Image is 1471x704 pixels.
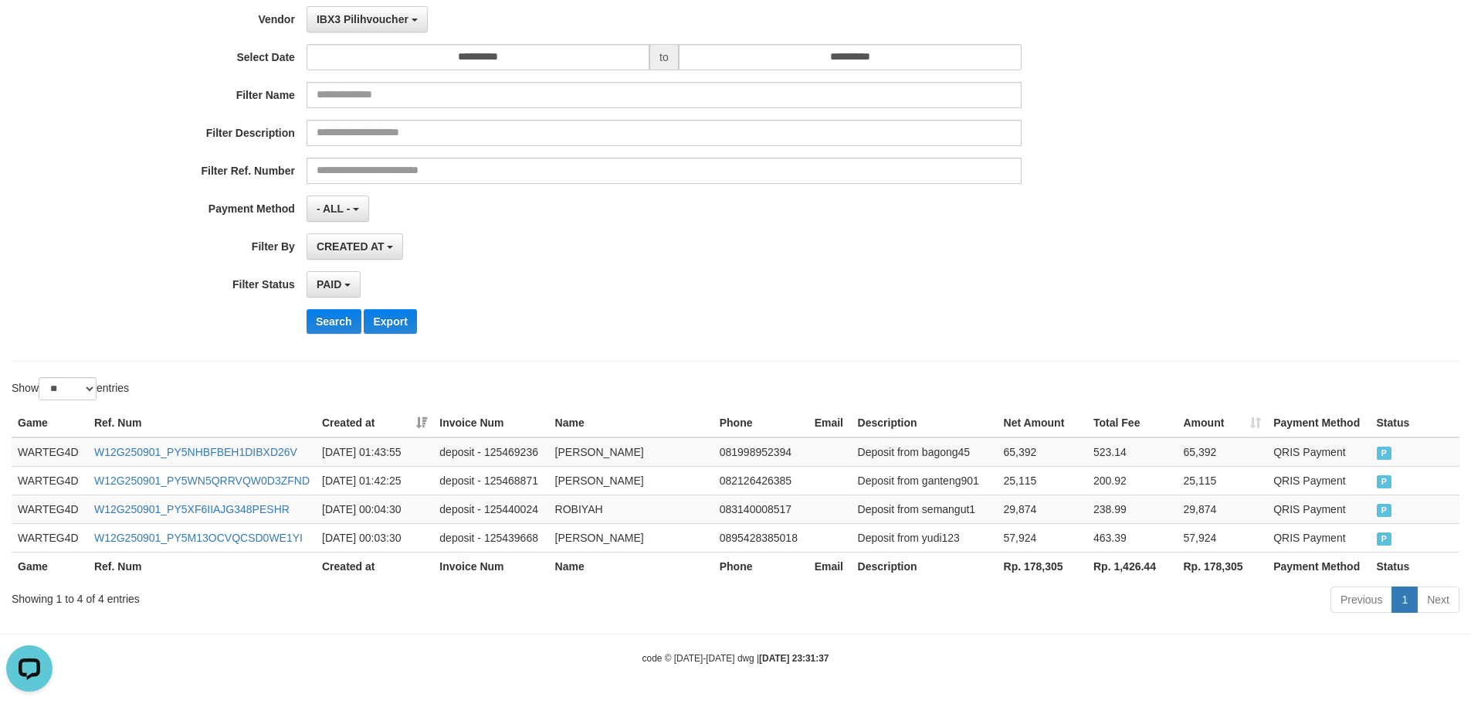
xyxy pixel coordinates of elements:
[1177,552,1267,580] th: Rp. 178,305
[1267,409,1370,437] th: Payment Method
[998,552,1087,580] th: Rp. 178,305
[713,523,808,552] td: 0895428385018
[307,6,428,32] button: IBX3 Pilihvoucher
[94,446,297,458] a: W12G250901_PY5NHBFBEH1DIBXD26V
[1267,466,1370,495] td: QRIS Payment
[317,278,341,291] span: PAID
[713,466,808,495] td: 082126426385
[307,233,404,260] button: CREATED AT
[549,523,713,552] td: [PERSON_NAME]
[1377,447,1392,460] span: PAID
[549,466,713,495] td: [PERSON_NAME]
[1087,409,1177,437] th: Total Fee
[1371,552,1459,580] th: Status
[852,552,998,580] th: Description
[852,523,998,552] td: Deposit from yudi123
[1177,466,1267,495] td: 25,115
[316,552,433,580] th: Created at
[852,495,998,523] td: Deposit from semangut1
[549,552,713,580] th: Name
[12,377,129,400] label: Show entries
[1087,523,1177,552] td: 463.39
[1377,475,1392,488] span: PAID
[1267,523,1370,552] td: QRIS Payment
[88,552,316,580] th: Ref. Num
[94,474,310,487] a: W12G250901_PY5WN5QRRVQW0D3ZFND
[1177,437,1267,467] td: 65,392
[642,653,829,664] small: code © [DATE]-[DATE] dwg |
[852,466,998,495] td: Deposit from ganteng901
[12,523,88,552] td: WARTEG4D
[549,437,713,467] td: [PERSON_NAME]
[12,409,88,437] th: Game
[998,437,1087,467] td: 65,392
[316,466,433,495] td: [DATE] 01:42:25
[316,409,433,437] th: Created at: activate to sort column ascending
[998,495,1087,523] td: 29,874
[998,409,1087,437] th: Net Amount
[433,495,548,523] td: deposit - 125440024
[549,495,713,523] td: ROBIYAH
[94,503,290,515] a: W12G250901_PY5XF6IIAJG348PESHR
[852,409,998,437] th: Description
[713,437,808,467] td: 081998952394
[6,6,53,53] button: Open LiveChat chat widget
[1177,495,1267,523] td: 29,874
[759,653,829,664] strong: [DATE] 23:31:37
[1087,552,1177,580] th: Rp. 1,426.44
[1267,437,1370,467] td: QRIS Payment
[998,466,1087,495] td: 25,115
[1087,466,1177,495] td: 200.92
[1330,587,1392,613] a: Previous
[808,552,852,580] th: Email
[1377,504,1392,517] span: PAID
[94,532,303,544] a: W12G250901_PY5M13OCVQCSD0WE1YI
[12,585,602,607] div: Showing 1 to 4 of 4 entries
[1377,532,1392,546] span: PAID
[713,409,808,437] th: Phone
[307,196,369,222] button: - ALL -
[316,523,433,552] td: [DATE] 00:03:30
[316,437,433,467] td: [DATE] 01:43:55
[307,309,361,334] button: Search
[88,409,316,437] th: Ref. Num
[433,552,548,580] th: Invoice Num
[1267,552,1370,580] th: Payment Method
[1087,495,1177,523] td: 238.99
[433,437,548,467] td: deposit - 125469236
[649,44,679,70] span: to
[1087,437,1177,467] td: 523.14
[1417,587,1459,613] a: Next
[808,409,852,437] th: Email
[713,552,808,580] th: Phone
[1391,587,1418,613] a: 1
[307,271,361,298] button: PAID
[433,409,548,437] th: Invoice Num
[433,523,548,552] td: deposit - 125439668
[1177,523,1267,552] td: 57,924
[1267,495,1370,523] td: QRIS Payment
[12,552,88,580] th: Game
[12,437,88,467] td: WARTEG4D
[39,377,97,400] select: Showentries
[317,240,385,253] span: CREATED AT
[12,495,88,523] td: WARTEG4D
[998,523,1087,552] td: 57,924
[12,466,88,495] td: WARTEG4D
[433,466,548,495] td: deposit - 125468871
[316,495,433,523] td: [DATE] 00:04:30
[1177,409,1267,437] th: Amount: activate to sort column ascending
[713,495,808,523] td: 083140008517
[1371,409,1459,437] th: Status
[549,409,713,437] th: Name
[852,437,998,467] td: Deposit from bagong45
[317,202,351,215] span: - ALL -
[364,309,416,334] button: Export
[317,13,408,26] span: IBX3 Pilihvoucher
